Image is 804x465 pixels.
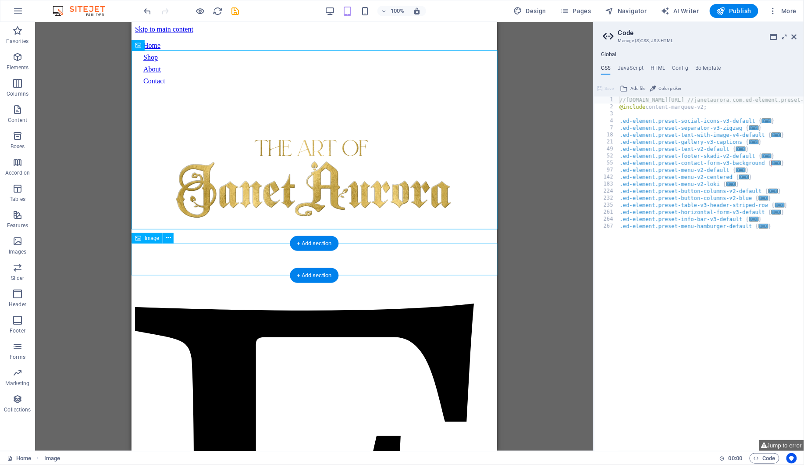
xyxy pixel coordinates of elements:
h4: Boilerplate [695,65,721,75]
p: Boxes [11,143,25,150]
h4: CSS [601,65,611,75]
span: Color picker [659,83,682,94]
p: Favorites [6,38,28,45]
span: ... [762,118,772,123]
button: Pages [557,4,594,18]
h6: 100% [391,6,405,16]
span: More [769,7,797,15]
p: Columns [7,90,28,97]
p: Content [8,117,27,124]
span: Publish [717,7,751,15]
div: 1 [594,97,619,104]
div: 183 [594,181,619,188]
h4: Global [601,51,617,58]
span: AI Writer [661,7,699,15]
span: ... [749,125,759,130]
span: : [735,455,736,461]
i: On resize automatically adjust zoom level to fit chosen device. [413,7,421,15]
button: Color picker [649,83,683,94]
span: ... [749,217,759,222]
p: Footer [10,327,25,334]
span: ... [759,224,768,229]
i: Reload page [213,6,223,16]
div: 235 [594,202,619,209]
span: ... [740,175,749,179]
p: Header [9,301,26,308]
span: ... [772,210,781,215]
div: 142 [594,174,619,181]
button: save [230,6,241,16]
h3: Manage (S)CSS, JS & HTML [618,37,779,45]
div: + Add section [290,236,339,251]
div: 2 [594,104,619,111]
div: 49 [594,146,619,153]
h6: Session time [719,453,743,464]
button: Click here to leave preview mode and continue editing [195,6,206,16]
div: 55 [594,160,619,167]
div: 267 [594,223,619,230]
span: Pages [560,7,591,15]
span: ... [759,196,768,200]
div: 18 [594,132,619,139]
button: 100% [377,6,409,16]
button: Jump to error [759,440,804,451]
span: Design [514,7,547,15]
span: ... [768,189,778,193]
span: ... [749,139,759,144]
span: ... [726,182,736,186]
span: Add file [631,83,646,94]
h4: HTML [651,65,665,75]
p: Marketing [5,380,29,387]
h4: JavaScript [618,65,644,75]
span: ... [762,154,772,158]
p: Images [9,248,27,255]
a: Skip to main content [4,4,62,11]
span: Click to select. Double-click to edit [44,453,60,464]
nav: breadcrumb [44,453,60,464]
span: ... [772,132,781,137]
p: Forms [10,354,25,361]
span: 00 00 [729,453,742,464]
div: 7 [594,125,619,132]
button: Publish [710,4,758,18]
p: Elements [7,64,29,71]
button: More [765,4,800,18]
span: ... [736,168,746,172]
button: AI Writer [658,4,703,18]
p: Accordion [5,169,30,176]
a: Click to cancel selection. Double-click to open Pages [7,453,31,464]
p: Features [7,222,28,229]
i: Undo: Change orientation (Ctrl+Z) [143,6,153,16]
span: Image [145,236,159,241]
button: Design [510,4,550,18]
span: ... [775,203,785,207]
button: Add file [619,83,647,94]
span: Code [754,453,776,464]
div: 224 [594,188,619,195]
div: Design (Ctrl+Alt+Y) [510,4,550,18]
button: Code [750,453,779,464]
div: 21 [594,139,619,146]
div: 261 [594,209,619,216]
i: Save (Ctrl+S) [231,6,241,16]
button: Usercentrics [786,453,797,464]
div: 52 [594,153,619,160]
div: + Add section [290,268,339,283]
div: 232 [594,195,619,202]
img: Editor Logo [50,6,116,16]
button: Navigator [602,4,651,18]
h4: Config [672,65,688,75]
div: 4 [594,118,619,125]
span: ... [772,161,781,165]
p: Collections [4,406,31,413]
button: reload [213,6,223,16]
div: 97 [594,167,619,174]
span: ... [736,147,746,151]
button: undo [142,6,153,16]
div: 3 [594,111,619,118]
p: Slider [11,275,25,282]
div: 264 [594,216,619,223]
h2: Code [618,29,797,37]
p: Tables [10,196,25,203]
span: Navigator [605,7,647,15]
